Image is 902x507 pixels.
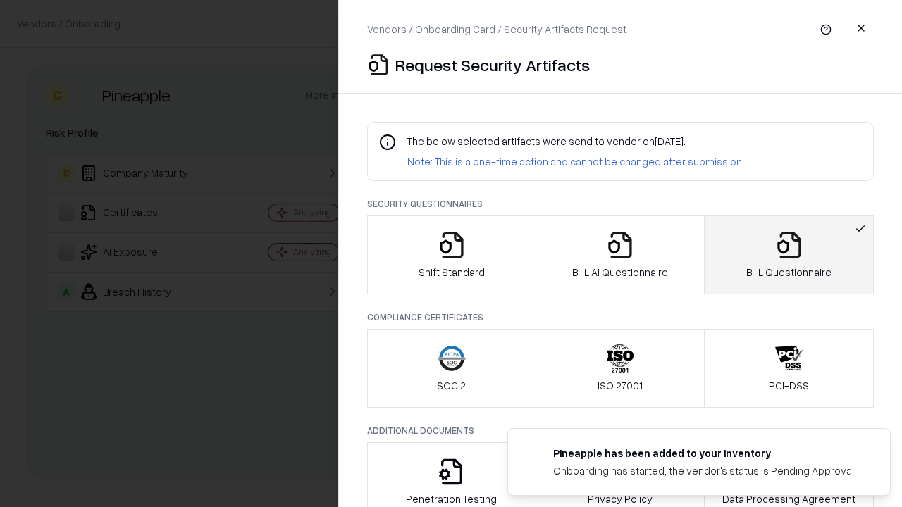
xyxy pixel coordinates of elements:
button: Shift Standard [367,215,536,294]
p: The below selected artifacts were send to vendor on [DATE] . [407,134,744,149]
img: pineappleenergy.com [525,446,542,463]
div: Pineapple has been added to your inventory [553,446,856,461]
p: Additional Documents [367,425,874,437]
button: SOC 2 [367,329,536,408]
p: B+L Questionnaire [746,265,832,280]
p: B+L AI Questionnaire [572,265,668,280]
p: Data Processing Agreement [722,492,855,506]
p: Request Security Artifacts [395,54,590,76]
button: B+L AI Questionnaire [536,215,705,294]
p: Penetration Testing [406,492,497,506]
p: Compliance Certificates [367,311,874,323]
button: ISO 27001 [536,329,705,408]
div: Onboarding has started, the vendor's status is Pending Approval. [553,463,856,478]
p: Privacy Policy [588,492,653,506]
p: Security Questionnaires [367,198,874,210]
p: Note: This is a one-time action and cannot be changed after submission. [407,154,744,169]
p: Vendors / Onboarding Card / Security Artifacts Request [367,22,626,37]
p: Shift Standard [419,265,485,280]
p: PCI-DSS [769,378,809,393]
p: ISO 27001 [598,378,643,393]
button: B+L Questionnaire [704,215,874,294]
p: SOC 2 [437,378,466,393]
button: PCI-DSS [704,329,874,408]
